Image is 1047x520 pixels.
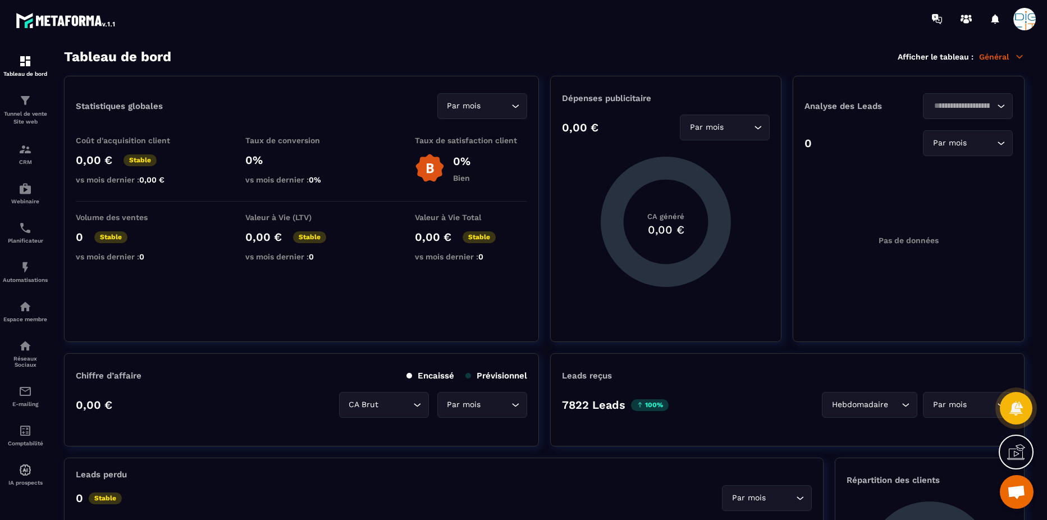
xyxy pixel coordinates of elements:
[562,371,612,381] p: Leads reçus
[415,213,527,222] p: Valeur à Vie Total
[923,130,1013,156] div: Search for option
[76,230,83,244] p: 0
[16,10,117,30] img: logo
[19,54,32,68] img: formation
[19,261,32,274] img: automations
[483,399,509,411] input: Search for option
[3,174,48,213] a: automationsautomationsWebinaire
[969,399,994,411] input: Search for option
[562,93,770,103] p: Dépenses publicitaire
[415,230,451,244] p: 0,00 €
[3,46,48,85] a: formationformationTableau de bord
[3,198,48,204] p: Webinaire
[3,71,48,77] p: Tableau de bord
[293,231,326,243] p: Stable
[346,399,381,411] span: CA Brut
[415,153,445,183] img: b-badge-o.b3b20ee6.svg
[3,316,48,322] p: Espace membre
[930,100,994,112] input: Search for option
[483,100,509,112] input: Search for option
[76,213,188,222] p: Volume des ventes
[94,231,127,243] p: Stable
[76,491,83,505] p: 0
[847,475,1013,485] p: Répartition des clients
[76,136,188,145] p: Coût d'acquisition client
[930,137,969,149] span: Par mois
[309,175,321,184] span: 0%
[19,300,32,313] img: automations
[445,100,483,112] span: Par mois
[3,277,48,283] p: Automatisations
[804,101,908,111] p: Analyse des Leads
[3,401,48,407] p: E-mailing
[3,159,48,165] p: CRM
[3,213,48,252] a: schedulerschedulerPlanificateur
[3,85,48,134] a: formationformationTunnel de vente Site web
[562,121,598,134] p: 0,00 €
[245,153,358,167] p: 0%
[64,49,171,65] h3: Tableau de bord
[139,175,164,184] span: 0,00 €
[829,399,890,411] span: Hebdomadaire
[3,238,48,244] p: Planificateur
[245,213,358,222] p: Valeur à Vie (LTV)
[19,424,32,437] img: accountant
[453,154,470,168] p: 0%
[76,175,188,184] p: vs mois dernier :
[687,121,726,134] span: Par mois
[923,93,1013,119] div: Search for option
[19,221,32,235] img: scheduler
[309,252,314,261] span: 0
[245,175,358,184] p: vs mois dernier :
[19,182,32,195] img: automations
[768,492,793,504] input: Search for option
[381,399,410,411] input: Search for option
[3,291,48,331] a: automationsautomationsEspace membre
[89,492,122,504] p: Stable
[3,134,48,174] a: formationformationCRM
[3,480,48,486] p: IA prospects
[726,121,751,134] input: Search for option
[879,236,939,245] p: Pas de données
[969,137,994,149] input: Search for option
[930,399,969,411] span: Par mois
[3,110,48,126] p: Tunnel de vente Site web
[76,252,188,261] p: vs mois dernier :
[19,463,32,477] img: automations
[19,94,32,107] img: formation
[3,440,48,446] p: Comptabilité
[898,52,973,61] p: Afficher le tableau :
[19,385,32,398] img: email
[124,154,157,166] p: Stable
[19,143,32,156] img: formation
[76,469,127,480] p: Leads perdu
[3,355,48,368] p: Réseaux Sociaux
[465,371,527,381] p: Prévisionnel
[729,492,768,504] span: Par mois
[245,252,358,261] p: vs mois dernier :
[453,174,470,183] p: Bien
[437,93,527,119] div: Search for option
[139,252,144,261] span: 0
[415,252,527,261] p: vs mois dernier :
[3,331,48,376] a: social-networksocial-networkRéseaux Sociaux
[445,399,483,411] span: Par mois
[979,52,1025,62] p: Général
[680,115,770,140] div: Search for option
[245,230,282,244] p: 0,00 €
[562,398,625,412] p: 7822 Leads
[76,371,141,381] p: Chiffre d’affaire
[19,339,32,353] img: social-network
[245,136,358,145] p: Taux de conversion
[1000,475,1034,509] div: Ouvrir le chat
[463,231,496,243] p: Stable
[3,252,48,291] a: automationsautomationsAutomatisations
[339,392,429,418] div: Search for option
[3,376,48,416] a: emailemailE-mailing
[478,252,483,261] span: 0
[406,371,454,381] p: Encaissé
[722,485,812,511] div: Search for option
[437,392,527,418] div: Search for option
[76,398,112,412] p: 0,00 €
[76,101,163,111] p: Statistiques globales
